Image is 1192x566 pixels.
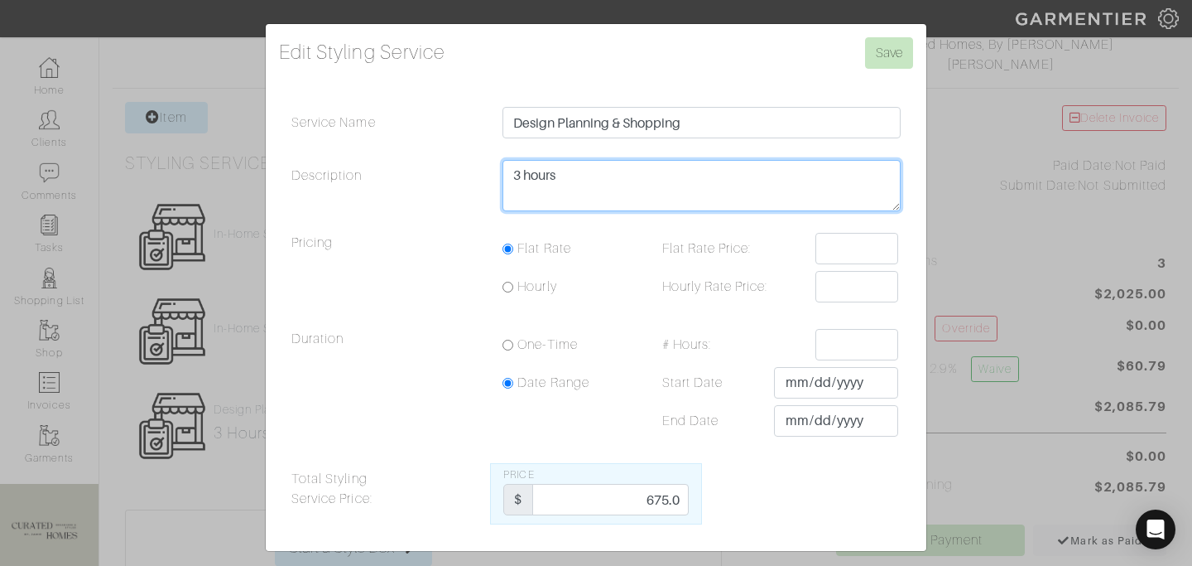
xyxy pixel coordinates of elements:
[517,335,577,355] label: One-Time
[279,233,490,316] legend: Pricing
[650,405,774,437] label: End Date
[1136,510,1175,549] div: Open Intercom Messenger
[650,233,815,264] label: Flat Rate Price:
[279,37,913,67] h4: Edit Styling Service
[279,463,490,525] label: Total Styling Service Price:
[503,484,533,515] div: $
[279,107,490,147] label: Service Name
[503,469,534,481] span: Price
[650,271,815,302] label: Hourly Rate Price:
[650,329,815,360] label: # Hours:
[517,277,556,297] label: Hourly
[279,329,490,450] legend: Duration
[502,160,901,211] textarea: 3 hours
[517,373,589,393] label: Date Range
[517,239,570,259] label: Flat Rate
[865,37,913,69] input: Save
[279,160,490,220] label: Description
[650,367,774,399] label: Start Date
